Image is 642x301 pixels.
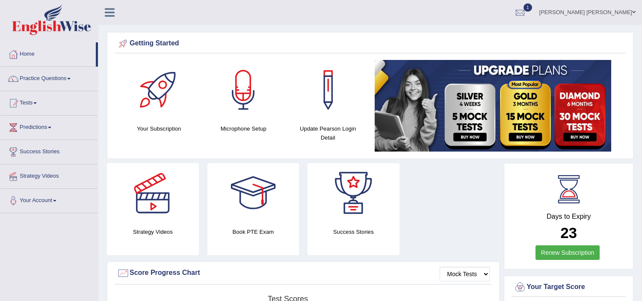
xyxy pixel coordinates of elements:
a: Home [0,42,96,64]
div: Getting Started [117,37,624,50]
a: Renew Subscription [535,245,600,260]
h4: Days to Expiry [514,213,624,221]
h4: Strategy Videos [107,227,199,236]
a: Practice Questions [0,67,98,88]
h4: Microphone Setup [206,124,282,133]
h4: Success Stories [308,227,399,236]
a: Tests [0,91,98,113]
a: Your Account [0,189,98,210]
div: Your Target Score [514,281,624,294]
a: Predictions [0,116,98,137]
a: Success Stories [0,140,98,161]
h4: Your Subscription [121,124,197,133]
div: Score Progress Chart [117,267,490,280]
span: 1 [524,3,532,12]
b: 23 [560,224,577,241]
h4: Update Pearson Login Detail [290,124,366,142]
img: small5.jpg [375,60,611,152]
h4: Book PTE Exam [207,227,299,236]
a: Strategy Videos [0,164,98,186]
